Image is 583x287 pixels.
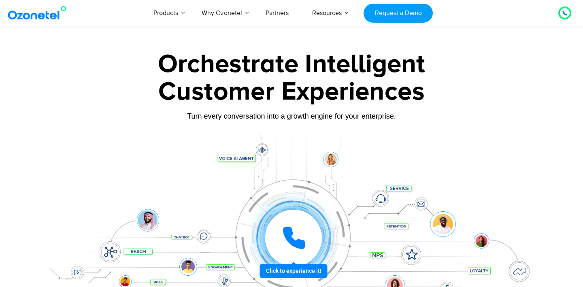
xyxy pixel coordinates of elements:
[38,112,545,121] div: Turn every conversation into a growth engine for your enterprise.
[364,4,433,23] a: Request a Demo
[38,51,545,77] div: Orchestrate Intelligent
[38,72,545,111] div: Customer Experiences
